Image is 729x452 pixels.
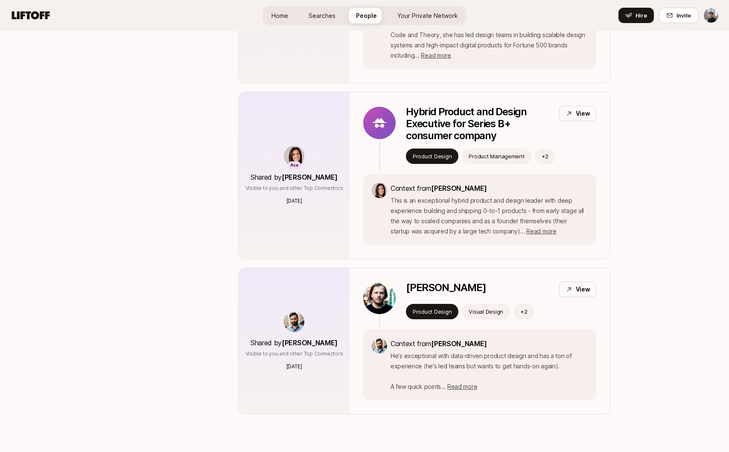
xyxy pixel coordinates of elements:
[391,183,588,194] p: Context from
[284,146,304,166] img: 71d7b91d_d7cb_43b4_a7ea_a9b2f2cc6e03.jpg
[271,11,288,20] span: Home
[413,152,452,160] p: Product Design
[447,383,477,390] span: Read more
[290,162,298,169] p: Ace
[513,304,534,319] button: +2
[659,8,698,23] button: Invite
[372,338,387,353] img: 407de850_77b5_4b3d_9afd_7bcde05681ca.jpg
[535,149,556,164] button: +2
[251,337,338,348] p: Shared by
[286,197,302,205] p: [DATE]
[302,8,342,23] a: Searches
[245,184,343,192] p: Visible to you and other Top Connectors
[677,11,691,20] span: Invite
[397,11,458,20] span: Your Private Network
[406,106,552,142] p: Hybrid Product and Design Executive for Series B+ consumer company
[282,338,338,347] span: [PERSON_NAME]
[526,227,556,235] span: Read more
[286,363,302,370] p: [DATE]
[413,307,452,316] p: Product Design
[391,9,588,61] p: [PERSON_NAME] is a standout Design Director and illustrator who transforms complex business goals...
[372,183,387,198] img: 71d7b91d_d7cb_43b4_a7ea_a9b2f2cc6e03.jpg
[363,282,396,314] img: 7c862e2b_1ab2_4e72_b75f_4b7e4fbd3ec0.jpg
[704,8,718,23] img: Billy Tseng
[349,8,384,23] a: People
[238,92,610,259] a: AceShared by[PERSON_NAME]Visible to you and other Top Connectors[DATE]Hybrid Product and Design E...
[251,172,338,183] p: Shared by
[431,184,487,192] span: [PERSON_NAME]
[391,8,465,23] a: Your Private Network
[265,8,295,23] a: Home
[391,195,588,236] p: This is an exceptional hybrid product and design leader with deep experience building and shippin...
[636,11,647,20] span: Hire
[406,282,486,294] p: [PERSON_NAME]
[238,268,610,414] a: Shared by[PERSON_NAME]Visible to you and other Top Connectors[DATE][PERSON_NAME]ViewProduct Desig...
[309,11,335,20] span: Searches
[431,339,487,348] span: [PERSON_NAME]
[469,307,503,316] p: Visual Design
[282,173,338,181] span: [PERSON_NAME]
[618,8,654,23] button: Hire
[356,11,377,20] span: People
[576,108,590,119] p: View
[391,351,588,392] p: He's exceptional with data-driven product design and has a ton of experience (he's led teams but ...
[391,338,588,349] p: Context from
[421,52,451,59] span: Read more
[576,284,590,295] p: View
[245,350,343,358] p: Visible to you and other Top Connectors
[469,152,524,160] p: Product Management
[284,312,304,332] img: 407de850_77b5_4b3d_9afd_7bcde05681ca.jpg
